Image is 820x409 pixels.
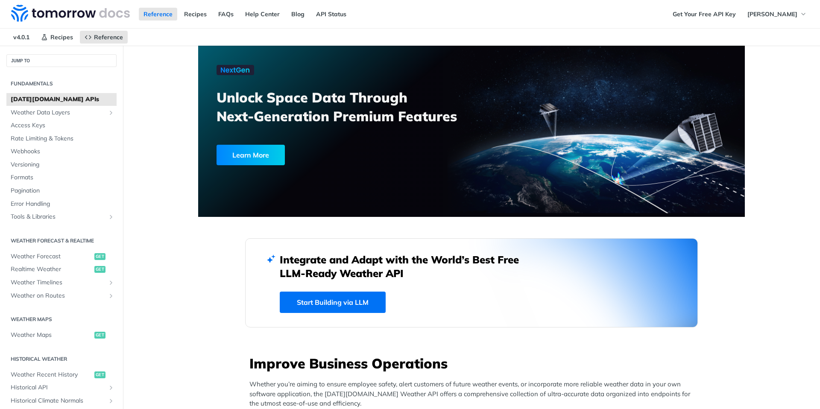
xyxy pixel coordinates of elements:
span: Weather on Routes [11,292,105,300]
span: get [94,266,105,273]
span: get [94,332,105,339]
button: Show subpages for Weather Timelines [108,279,114,286]
button: Show subpages for Historical Climate Normals [108,397,114,404]
a: Start Building via LLM [280,292,386,313]
a: Rate Limiting & Tokens [6,132,117,145]
a: Access Keys [6,119,117,132]
a: Webhooks [6,145,117,158]
button: Show subpages for Weather on Routes [108,292,114,299]
a: Blog [287,8,309,20]
a: Weather TimelinesShow subpages for Weather Timelines [6,276,117,289]
a: Formats [6,171,117,184]
span: Weather Maps [11,331,92,339]
h3: Improve Business Operations [249,354,698,373]
a: Recipes [36,31,78,44]
span: Historical API [11,383,105,392]
span: [PERSON_NAME] [747,10,797,18]
button: Show subpages for Historical API [108,384,114,391]
a: Historical Climate NormalsShow subpages for Historical Climate Normals [6,394,117,407]
a: Reference [80,31,128,44]
a: Tools & LibrariesShow subpages for Tools & Libraries [6,210,117,223]
div: Learn More [217,145,285,165]
a: Realtime Weatherget [6,263,117,276]
span: Reference [94,33,123,41]
button: [PERSON_NAME] [743,8,811,20]
a: [DATE][DOMAIN_NAME] APIs [6,93,117,106]
a: Weather Data LayersShow subpages for Weather Data Layers [6,106,117,119]
span: Historical Climate Normals [11,397,105,405]
a: Help Center [240,8,284,20]
a: Versioning [6,158,117,171]
a: Reference [139,8,177,20]
span: Tools & Libraries [11,213,105,221]
a: Weather Mapsget [6,329,117,342]
span: Weather Timelines [11,278,105,287]
span: get [94,253,105,260]
h2: Integrate and Adapt with the World’s Best Free LLM-Ready Weather API [280,253,532,280]
span: Versioning [11,161,114,169]
a: Weather Forecastget [6,250,117,263]
span: Error Handling [11,200,114,208]
h3: Unlock Space Data Through Next-Generation Premium Features [217,88,481,126]
h2: Fundamentals [6,80,117,88]
img: NextGen [217,65,254,75]
button: Show subpages for Weather Data Layers [108,109,114,116]
span: Weather Forecast [11,252,92,261]
span: Recipes [50,33,73,41]
a: API Status [311,8,351,20]
a: FAQs [214,8,238,20]
h2: Weather Maps [6,316,117,323]
img: Tomorrow.io Weather API Docs [11,5,130,22]
a: Historical APIShow subpages for Historical API [6,381,117,394]
span: Pagination [11,187,114,195]
span: Rate Limiting & Tokens [11,134,114,143]
a: Pagination [6,184,117,197]
h2: Weather Forecast & realtime [6,237,117,245]
span: Weather Recent History [11,371,92,379]
button: JUMP TO [6,54,117,67]
span: [DATE][DOMAIN_NAME] APIs [11,95,114,104]
a: Recipes [179,8,211,20]
span: Access Keys [11,121,114,130]
button: Show subpages for Tools & Libraries [108,213,114,220]
h2: Historical Weather [6,355,117,363]
a: Get Your Free API Key [668,8,741,20]
a: Weather Recent Historyget [6,368,117,381]
span: v4.0.1 [9,31,34,44]
span: Formats [11,173,114,182]
a: Error Handling [6,198,117,210]
span: get [94,371,105,378]
a: Weather on RoutesShow subpages for Weather on Routes [6,289,117,302]
span: Realtime Weather [11,265,92,274]
a: Learn More [217,145,428,165]
p: Whether you’re aiming to ensure employee safety, alert customers of future weather events, or inc... [249,380,698,409]
span: Weather Data Layers [11,108,105,117]
span: Webhooks [11,147,114,156]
